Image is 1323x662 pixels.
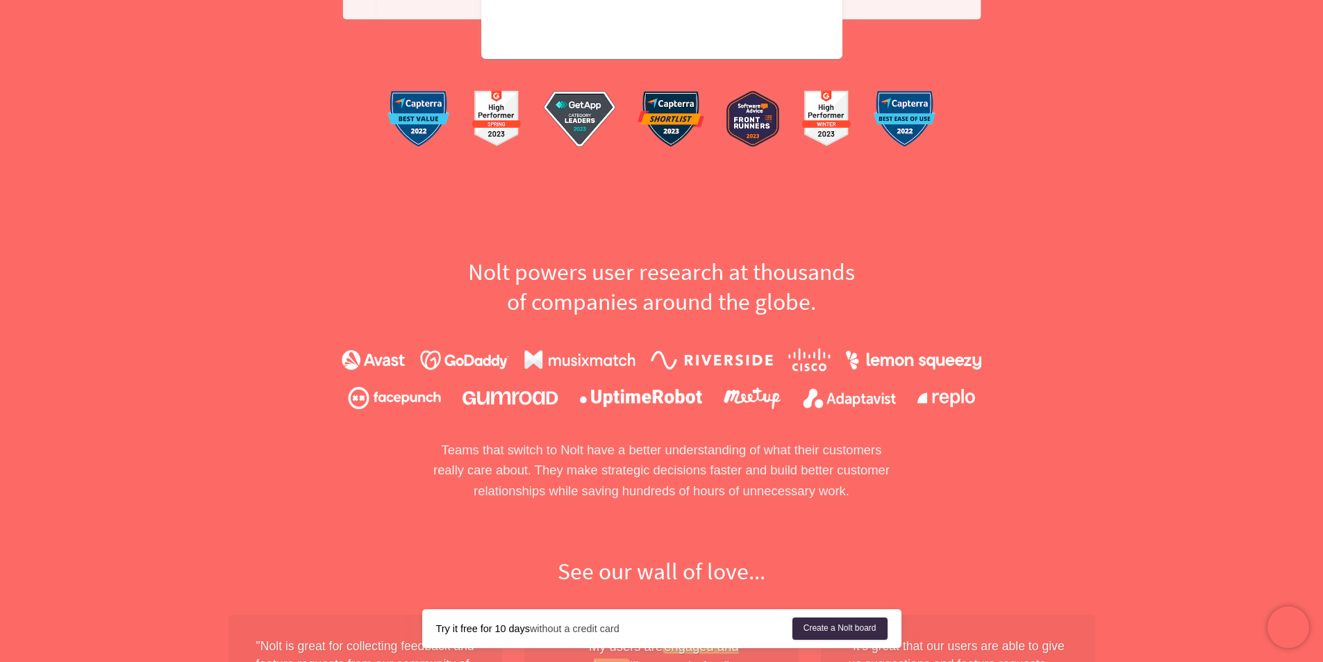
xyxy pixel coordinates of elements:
h2: See our wall of love... [422,556,901,587]
iframe: Chatra live chat [1267,606,1309,648]
img: uptimerobot.920923f729.png [580,389,702,407]
div: without a credit card [436,622,792,636]
img: replo.43f45c7cdc.png [917,389,975,407]
img: avast.6829f2e004.png [342,350,405,370]
img: meetup.9107d9babc.png [724,388,781,409]
img: getApp.168aadcbc8.png [544,91,615,147]
img: gumroad.2d33986aca.png [463,391,558,405]
img: facepunch.2d9380a33e.png [348,387,441,408]
strong: Try it free for 10 days [436,623,530,634]
img: riverside.224b59c4e9.png [651,351,773,370]
h2: Nolt powers user research at thousands of companies around the globe. [422,257,901,317]
img: capterra-2.aadd15ad95.png [874,91,935,147]
img: adaptavist.4060977e04.png [803,388,896,408]
img: cisco.095899e268.png [788,348,831,372]
img: godaddy.fea34582f6.png [420,350,509,370]
p: Teams that switch to Nolt have a better understanding of what their customers really care about. ... [422,440,901,501]
img: g2-1.d59c70ff4a.png [472,86,522,151]
img: capterra-3.4ae8dd4a3b.png [638,91,704,147]
img: lemonsqueezy.bc0263d410.png [846,351,981,370]
a: Create a Nolt board [792,618,888,640]
img: capterra-1.a005f88887.png [388,91,449,147]
img: musixmatch.134dacf828.png [524,350,635,370]
img: softwareAdvice.8928b0e2d4.png [726,91,779,147]
img: g2-2.67a1407cb9.png [801,86,851,151]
